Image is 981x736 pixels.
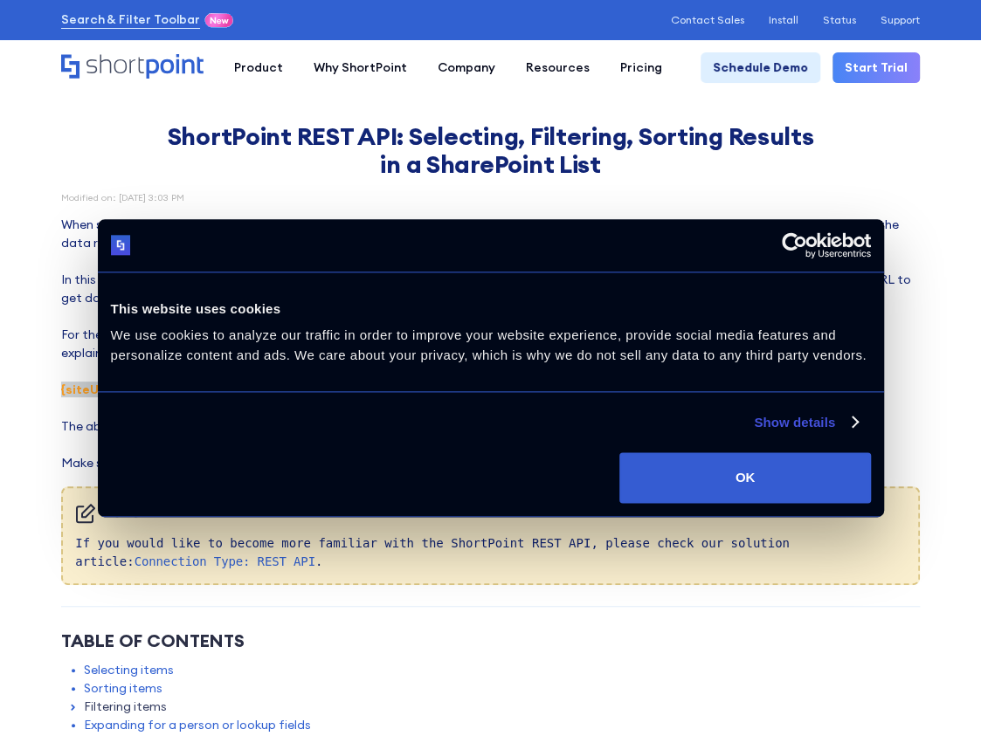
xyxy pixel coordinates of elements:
[604,52,677,83] a: Pricing
[832,52,920,83] a: Start Trial
[894,652,981,736] iframe: Chat Widget
[84,679,162,698] a: Sorting items
[111,327,867,362] span: We use cookies to analyze our traffic in order to improve your website experience, provide social...
[61,628,920,654] div: Table of Contents
[298,52,422,83] a: Why ShortPoint
[111,236,131,256] img: logo
[111,299,871,320] div: This website uses cookies
[619,452,870,503] button: OK
[163,122,819,179] h1: ShortPoint REST API: Selecting, Filtering, Sorting Results in a SharePoint List
[526,58,590,77] div: Resources
[422,52,510,83] a: Company
[314,58,407,77] div: Why ShortPoint
[234,58,283,77] div: Product
[61,10,200,29] a: Search & Filter Toolbar
[718,232,871,258] a: Usercentrics Cookiebot - opens in a new window
[61,382,388,397] span: ‍ _api/web/lists/getbytitle(' ')/items
[61,216,920,472] p: When setting up the connection for your SharePoint intranet, it might happen that you will need t...
[135,554,315,568] a: Connection Type: REST API
[701,52,820,83] a: Schedule Demo
[61,486,920,584] div: If you would like to become more familiar with the ShortPoint REST API, please check our solution...
[620,58,662,77] div: Pricing
[84,661,174,679] a: Selecting items
[61,193,920,203] div: Modified on: [DATE] 3:03 PM
[894,652,981,736] div: Chat-Widget
[84,698,167,716] a: Filtering items
[510,52,604,83] a: Resources
[179,217,231,232] a: REST API
[881,14,920,26] a: Support
[671,14,744,26] a: Contact Sales
[218,52,298,83] a: Product
[769,14,798,26] a: Install
[61,54,204,80] a: Home
[61,382,119,397] strong: {siteUrl}/
[84,716,311,734] a: Expanding for a person or lookup fields
[438,58,495,77] div: Company
[75,500,906,523] em: Note:
[754,412,857,433] a: Show details
[823,14,856,26] a: Status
